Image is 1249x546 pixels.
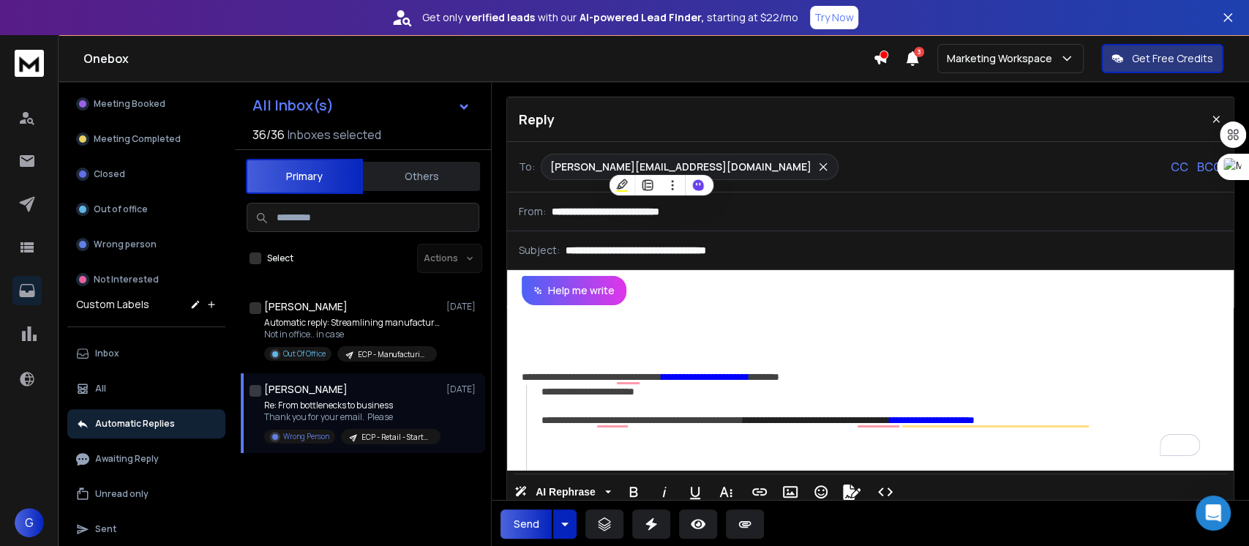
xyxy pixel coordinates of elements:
p: Out of office [94,203,148,215]
p: All [95,383,106,394]
strong: AI-powered Lead Finder, [580,10,704,25]
p: Get only with our starting at $22/mo [422,10,798,25]
button: Meeting Booked [67,89,225,119]
button: AI Rephrase [511,477,614,506]
p: Meeting Completed [94,133,181,145]
p: [PERSON_NAME][EMAIL_ADDRESS][DOMAIN_NAME] [550,160,811,174]
p: Get Free Credits [1132,51,1213,66]
button: More Text [712,477,740,506]
h3: Inboxes selected [288,126,381,143]
p: ECP - Manufacturing - Enterprise | [PERSON_NAME] [358,349,428,360]
h1: [PERSON_NAME] [264,382,348,397]
h1: Onebox [83,50,873,67]
button: Not Interested [67,265,225,294]
button: Underline (Ctrl+U) [681,477,709,506]
p: Unread only [95,488,149,500]
button: Get Free Credits [1101,44,1223,73]
h3: Custom Labels [76,297,149,312]
button: Wrong person [67,230,225,259]
p: Not in office.. in case [264,329,440,340]
span: 36 / 36 [252,126,285,143]
p: Marketing Workspace [947,51,1058,66]
button: Closed [67,160,225,189]
button: All [67,374,225,403]
p: BCC [1197,158,1222,176]
p: Thank you for your email. Please [264,411,440,423]
button: Others [363,160,480,192]
button: Send [500,509,552,539]
div: To enrich screen reader interactions, please activate Accessibility in Grammarly extension settings [507,305,1230,471]
strong: verified leads [465,10,535,25]
button: Out of office [67,195,225,224]
button: Primary [246,159,363,194]
button: G [15,508,44,537]
button: Inbox [67,339,225,368]
p: Reply [519,109,555,130]
p: Automatic reply: Streamlining manufacturing workflows [264,317,440,329]
p: Awaiting Reply [95,453,159,465]
button: Insert Link (Ctrl+K) [746,477,773,506]
p: From: [519,204,546,219]
button: All Inbox(s) [241,91,482,120]
button: Sent [67,515,225,544]
p: Out Of Office [283,348,326,359]
button: Signature [838,477,866,506]
img: logo [15,50,44,77]
button: Insert Image (Ctrl+P) [776,477,804,506]
button: Bold (Ctrl+B) [620,477,648,506]
p: Subject: [519,243,560,258]
h1: [PERSON_NAME] [264,299,348,314]
p: Wrong Person [283,431,329,442]
p: Not Interested [94,274,159,285]
h1: All Inbox(s) [252,98,334,113]
p: Sent [95,523,116,535]
span: AI Rephrase [533,486,599,498]
button: Automatic Replies [67,409,225,438]
button: Try Now [810,6,858,29]
p: Try Now [814,10,854,25]
button: Unread only [67,479,225,509]
button: Code View [871,477,899,506]
p: Re: From bottlenecks to business [264,400,440,411]
button: Help me write [522,276,626,305]
p: Closed [94,168,125,180]
label: Select [267,253,293,264]
p: Inbox [95,348,119,359]
p: Meeting Booked [94,98,165,110]
p: Wrong person [94,239,157,250]
button: Emoticons [807,477,835,506]
p: Automatic Replies [95,418,175,430]
button: Italic (Ctrl+I) [650,477,678,506]
button: Awaiting Reply [67,444,225,474]
p: [DATE] [446,301,479,313]
p: ECP - Retail - Startup | [PERSON_NAME] [361,432,432,443]
p: To: [519,160,535,174]
span: 3 [914,47,924,57]
p: [DATE] [446,384,479,395]
button: Meeting Completed [67,124,225,154]
div: Open Intercom Messenger [1196,495,1231,531]
p: CC [1171,158,1188,176]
